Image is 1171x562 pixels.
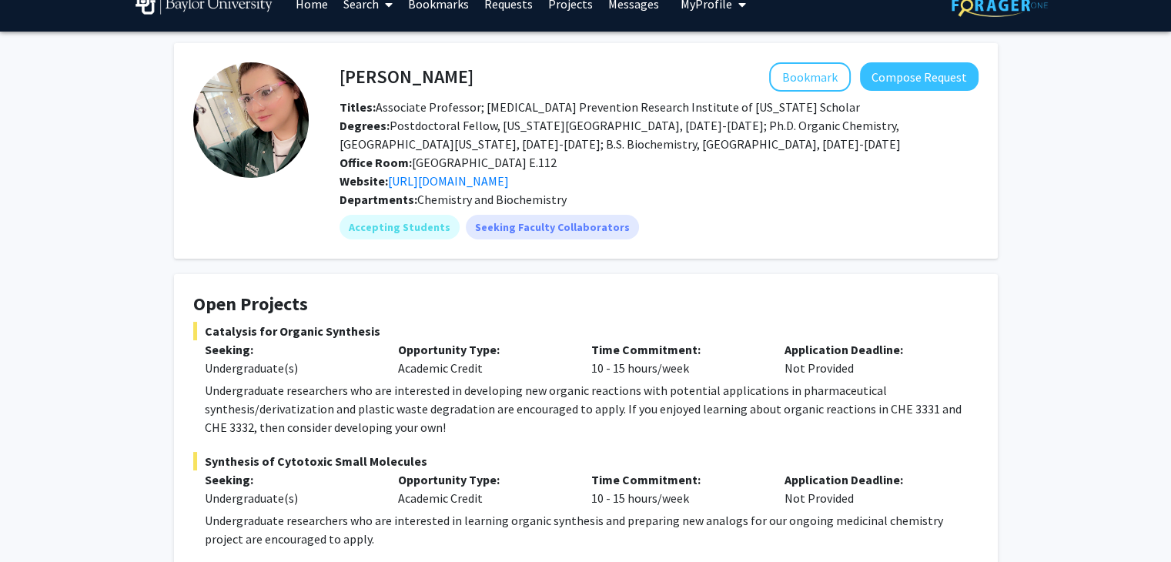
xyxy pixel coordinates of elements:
b: Titles: [340,99,376,115]
a: Opens in a new tab [388,173,509,189]
span: Postdoctoral Fellow, [US_STATE][GEOGRAPHIC_DATA], [DATE]-[DATE]; Ph.D. Organic Chemistry, [GEOGRA... [340,118,901,152]
div: 10 - 15 hours/week [580,340,773,377]
img: Profile Picture [193,62,309,178]
div: Not Provided [773,470,966,507]
p: Application Deadline: [785,470,955,489]
mat-chip: Seeking Faculty Collaborators [466,215,639,239]
span: Chemistry and Biochemistry [417,192,567,207]
div: Academic Credit [386,470,580,507]
p: Undergraduate researchers who are interested in learning organic synthesis and preparing new anal... [205,511,979,548]
b: Departments: [340,192,417,207]
div: 10 - 15 hours/week [580,470,773,507]
mat-chip: Accepting Students [340,215,460,239]
p: Time Commitment: [591,470,761,489]
iframe: Chat [12,493,65,550]
p: Opportunity Type: [398,470,568,489]
span: Catalysis for Organic Synthesis [193,322,979,340]
h4: [PERSON_NAME] [340,62,473,91]
b: Website: [340,173,388,189]
span: Associate Professor; [MEDICAL_DATA] Prevention Research Institute of [US_STATE] Scholar [340,99,860,115]
b: Degrees: [340,118,390,133]
div: Undergraduate(s) [205,359,375,377]
div: Not Provided [773,340,966,377]
button: Add Liela Romero to Bookmarks [769,62,851,92]
span: [GEOGRAPHIC_DATA] E.112 [340,155,557,170]
span: Synthesis of Cytotoxic Small Molecules [193,452,979,470]
p: Application Deadline: [785,340,955,359]
p: Time Commitment: [591,340,761,359]
b: Office Room: [340,155,412,170]
h4: Open Projects [193,293,979,316]
p: Seeking: [205,340,375,359]
p: Opportunity Type: [398,340,568,359]
div: Undergraduate(s) [205,489,375,507]
p: Undergraduate researchers who are interested in developing new organic reactions with potential a... [205,381,979,437]
button: Compose Request to Liela Romero [860,62,979,91]
div: Academic Credit [386,340,580,377]
p: Seeking: [205,470,375,489]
